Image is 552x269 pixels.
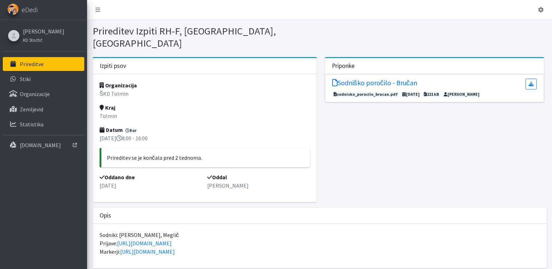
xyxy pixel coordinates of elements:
[332,62,355,70] h3: Priponke
[20,142,61,149] p: [DOMAIN_NAME]
[23,35,64,44] a: KD Storžič
[100,126,123,133] strong: Datum
[332,79,417,87] h5: Sodniško poročilo - Bručan
[100,89,310,98] p: ŠKD Tolmin
[100,231,540,256] p: Sodniki: [PERSON_NAME], Meglič Prijave: Markerji:
[22,5,38,15] span: eDedi
[20,90,50,97] p: Organizacije
[23,37,42,43] small: KD Storžič
[107,153,305,162] p: Prireditev se je končala pred 2 tednoma.
[207,181,310,190] p: [PERSON_NAME]
[7,3,19,15] img: eDedi
[207,174,227,181] strong: Oddal
[23,27,64,35] a: [PERSON_NAME]
[100,82,137,89] strong: Organizacija
[3,117,84,131] a: Statistika
[20,61,44,68] p: Prireditve
[332,91,400,97] span: sodnisko_porocilo_brucan.pdf
[3,87,84,101] a: Organizacije
[100,212,111,219] h3: Opis
[3,138,84,152] a: [DOMAIN_NAME]
[422,91,441,97] span: 221 kB
[3,72,84,86] a: Stiki
[3,102,84,116] a: Zemljevid
[20,121,44,128] p: Statistika
[20,76,31,82] p: Stiki
[100,62,126,70] h3: Izpiti psov
[124,127,139,134] span: 8 ur
[442,91,481,97] span: [PERSON_NAME]
[100,112,310,120] p: Tolmin
[3,57,84,71] a: Prireditve
[100,134,310,142] p: [DATE] 8:00 - 16:00
[117,240,172,247] a: [URL][DOMAIN_NAME]
[120,248,175,255] a: [URL][DOMAIN_NAME]
[100,174,135,181] strong: Oddano dne
[401,91,421,97] span: [DATE]
[332,79,417,89] a: Sodniško poročilo - Bručan
[100,181,202,190] p: [DATE]
[93,25,317,49] h1: Prireditev Izpiti RH-F, [GEOGRAPHIC_DATA], [GEOGRAPHIC_DATA]
[100,104,115,111] strong: Kraj
[20,106,43,113] p: Zemljevid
